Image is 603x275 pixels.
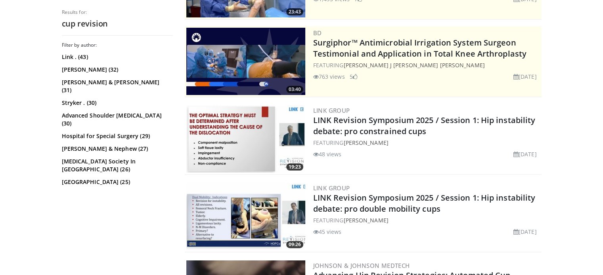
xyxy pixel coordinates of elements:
[62,132,171,140] a: Hospital for Special Surgery (29)
[62,19,173,29] h2: cup revision
[62,157,171,173] a: [MEDICAL_DATA] Society In [GEOGRAPHIC_DATA] (26)
[313,106,350,114] a: LINK Group
[313,115,536,137] a: LINK Revision Symposium 2025 / Session 1: Hip instability debate: pro constrained cups
[313,72,345,81] li: 763 views
[513,228,537,236] li: [DATE]
[313,150,342,158] li: 48 views
[62,78,171,94] a: [PERSON_NAME] & [PERSON_NAME] (31)
[286,8,303,15] span: 23:43
[186,183,305,250] img: 50f614df-7187-4566-9491-b6d63872c174.300x170_q85_crop-smart_upscale.jpg
[62,42,173,48] h3: Filter by author:
[313,29,322,37] a: BD
[186,105,305,173] img: 5396289d-cb96-4b1d-b194-ac0edeff53b6.300x170_q85_crop-smart_upscale.jpg
[286,163,303,171] span: 19:23
[62,112,171,127] a: Advanced Shoulder [MEDICAL_DATA] (30)
[186,105,305,173] a: 19:23
[343,139,388,146] a: [PERSON_NAME]
[313,216,540,224] div: FEATURING
[313,37,526,59] a: Surgiphor™ Antimicrobial Irrigation System Surgeon Testimonial and Application in Total Knee Arth...
[343,61,484,69] a: [PERSON_NAME] J [PERSON_NAME] [PERSON_NAME]
[186,28,305,95] a: 03:40
[313,138,540,147] div: FEATURING
[513,72,537,81] li: [DATE]
[313,61,540,69] div: FEATURING
[62,53,171,61] a: Link . (43)
[343,216,388,224] a: [PERSON_NAME]
[313,192,536,214] a: LINK Revision Symposium 2025 / Session 1: Hip instability debate: pro double mobility cups
[62,99,171,107] a: Stryker . (30)
[313,228,342,236] li: 45 views
[62,178,171,186] a: [GEOGRAPHIC_DATA] (25)
[286,86,303,93] span: 03:40
[62,9,173,15] p: Results for:
[62,145,171,153] a: [PERSON_NAME] & Nephew (27)
[513,150,537,158] li: [DATE]
[62,66,171,74] a: [PERSON_NAME] (32)
[313,262,410,269] a: Johnson & Johnson MedTech
[313,184,350,192] a: LINK Group
[350,72,358,81] li: 5
[186,183,305,250] a: 09:26
[286,241,303,248] span: 09:26
[186,28,305,95] img: 70422da6-974a-44ac-bf9d-78c82a89d891.300x170_q85_crop-smart_upscale.jpg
